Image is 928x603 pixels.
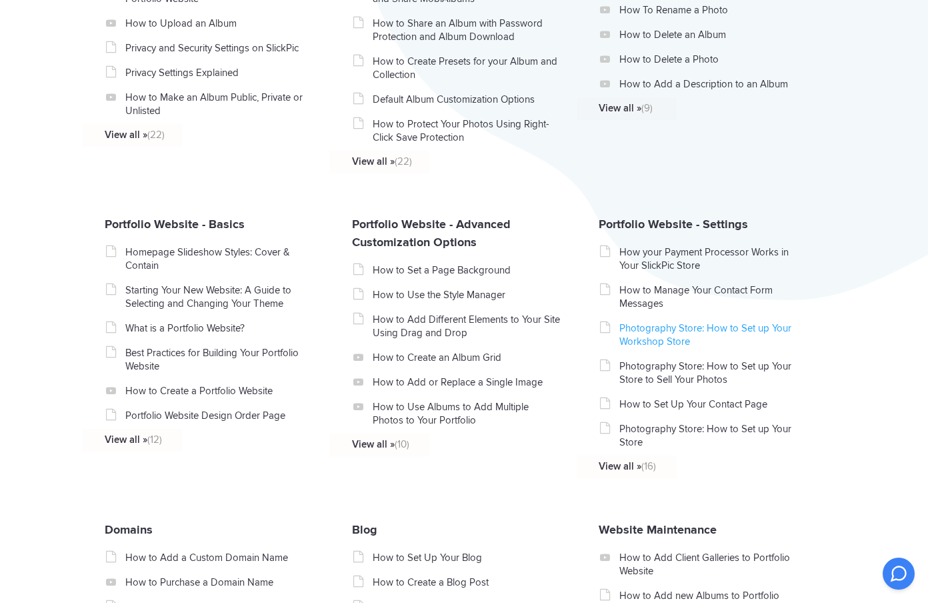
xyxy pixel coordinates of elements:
[125,346,314,373] a: Best Practices for Building Your Portfolio Website
[599,101,787,115] a: View all »(9)
[373,93,561,106] a: Default Album Customization Options
[619,53,808,66] a: How to Delete a Photo
[125,384,314,398] a: How to Create a Portfolio Website
[105,128,293,141] a: View all »(22)
[619,245,808,272] a: How your Payment Processor Works in Your SlickPic Store
[125,245,314,272] a: Homepage Slideshow Styles: Cover & Contain
[105,217,245,231] a: Portfolio Website - Basics
[599,522,717,537] a: Website Maintenance
[125,409,314,422] a: Portfolio Website Design Order Page
[619,28,808,41] a: How to Delete an Album
[619,398,808,411] a: How to Set Up Your Contact Page
[125,322,314,335] a: What is a Portfolio Website?
[352,522,377,537] a: Blog
[619,360,808,386] a: Photography Store: How to Set up Your Store to Sell Your Photos
[125,41,314,55] a: Privacy and Security Settings on SlickPic
[373,288,561,301] a: How to Use the Style Manager
[352,217,511,249] a: Portfolio Website - Advanced Customization Options
[373,263,561,277] a: How to Set a Page Background
[373,551,561,564] a: How to Set Up Your Blog
[125,91,314,117] a: How to Make an Album Public, Private or Unlisted
[619,3,808,17] a: How To Rename a Photo
[352,155,541,168] a: View all »(22)
[125,576,314,589] a: How to Purchase a Domain Name
[619,551,808,578] a: How to Add Client Galleries to Portfolio Website
[373,400,561,427] a: How to Use Albums to Add Multiple Photos to Your Portfolio
[352,438,541,451] a: View all »(10)
[125,283,314,310] a: Starting Your New Website: A Guide to Selecting and Changing Your Theme
[105,522,153,537] a: Domains
[373,351,561,364] a: How to Create an Album Grid
[619,283,808,310] a: How to Manage Your Contact Form Messages
[373,576,561,589] a: How to Create a Blog Post
[125,17,314,30] a: How to Upload an Album
[619,77,808,91] a: How to Add a Description to an Album
[125,551,314,564] a: How to Add a Custom Domain Name
[599,217,748,231] a: Portfolio Website - Settings
[373,55,561,81] a: How to Create Presets for your Album and Collection
[373,376,561,389] a: How to Add or Replace a Single Image
[619,322,808,348] a: Photography Store: How to Set up Your Workshop Store
[373,117,561,144] a: How to Protect Your Photos Using Right-Click Save Protection
[373,313,561,340] a: How to Add Different Elements to Your Site Using Drag and Drop
[599,460,787,473] a: View all »(16)
[125,66,314,79] a: Privacy Settings Explained
[619,422,808,449] a: Photography Store: How to Set up Your Store
[373,17,561,43] a: How to Share an Album with Password Protection and Album Download
[105,433,293,446] a: View all »(12)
